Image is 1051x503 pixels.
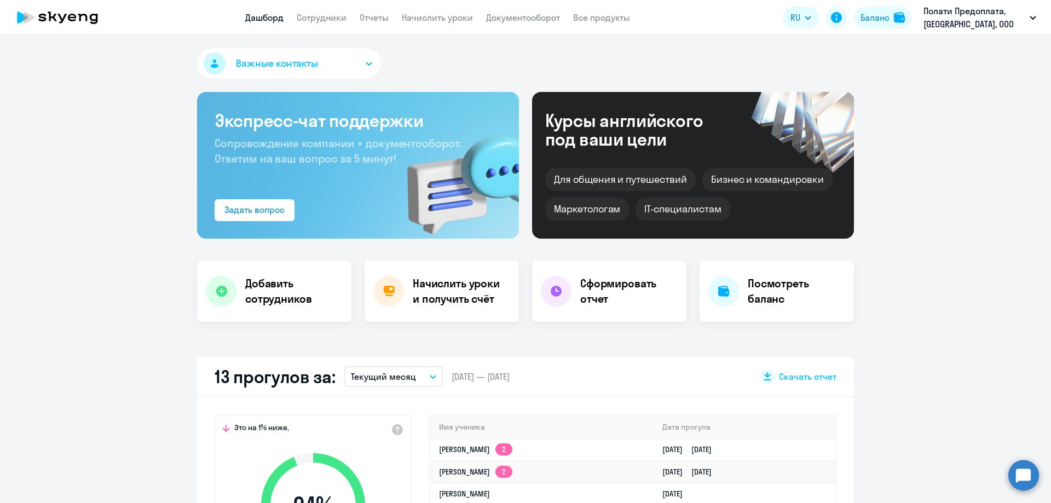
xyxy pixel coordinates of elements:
[918,4,1042,31] button: Полати Предоплата, [GEOGRAPHIC_DATA], ООО
[215,366,336,388] h2: 13 прогулов за:
[545,168,696,191] div: Для общения и путешествий
[495,466,512,478] app-skyeng-badge: 2
[297,12,347,23] a: Сотрудники
[654,416,835,438] th: Дата прогула
[413,276,508,307] h4: Начислить уроки и получить счёт
[344,366,443,387] button: Текущий месяц
[923,4,1025,31] p: Полати Предоплата, [GEOGRAPHIC_DATA], ООО
[854,7,911,28] button: Балансbalance
[215,109,501,131] h3: Экспресс-чат поддержки
[439,444,512,454] a: [PERSON_NAME]2
[197,48,381,79] button: Важные контакты
[452,371,510,383] span: [DATE] — [DATE]
[662,467,720,477] a: [DATE][DATE]
[636,198,730,221] div: IT-специалистам
[748,276,845,307] h4: Посмотреть баланс
[495,443,512,455] app-skyeng-badge: 2
[402,12,473,23] a: Начислить уроки
[702,168,833,191] div: Бизнес и командировки
[391,115,519,239] img: bg-img
[580,276,678,307] h4: Сформировать отчет
[360,12,389,23] a: Отчеты
[439,489,490,499] a: [PERSON_NAME]
[779,371,836,383] span: Скачать отчет
[783,7,819,28] button: RU
[245,276,343,307] h4: Добавить сотрудников
[245,12,284,23] a: Дашборд
[790,11,800,24] span: RU
[545,111,732,148] div: Курсы английского под ваши цели
[351,370,416,383] p: Текущий месяц
[861,11,890,24] div: Баланс
[236,56,318,71] span: Важные контакты
[439,467,512,477] a: [PERSON_NAME]2
[224,203,285,216] div: Задать вопрос
[215,136,462,165] span: Сопровождение компании + документооборот. Ответим на ваш вопрос за 5 минут!
[662,444,720,454] a: [DATE][DATE]
[894,12,905,23] img: balance
[573,12,630,23] a: Все продукты
[486,12,560,23] a: Документооборот
[430,416,654,438] th: Имя ученика
[215,199,294,221] button: Задать вопрос
[234,423,289,436] span: Это на 1% ниже,
[545,198,629,221] div: Маркетологам
[662,489,691,499] a: [DATE]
